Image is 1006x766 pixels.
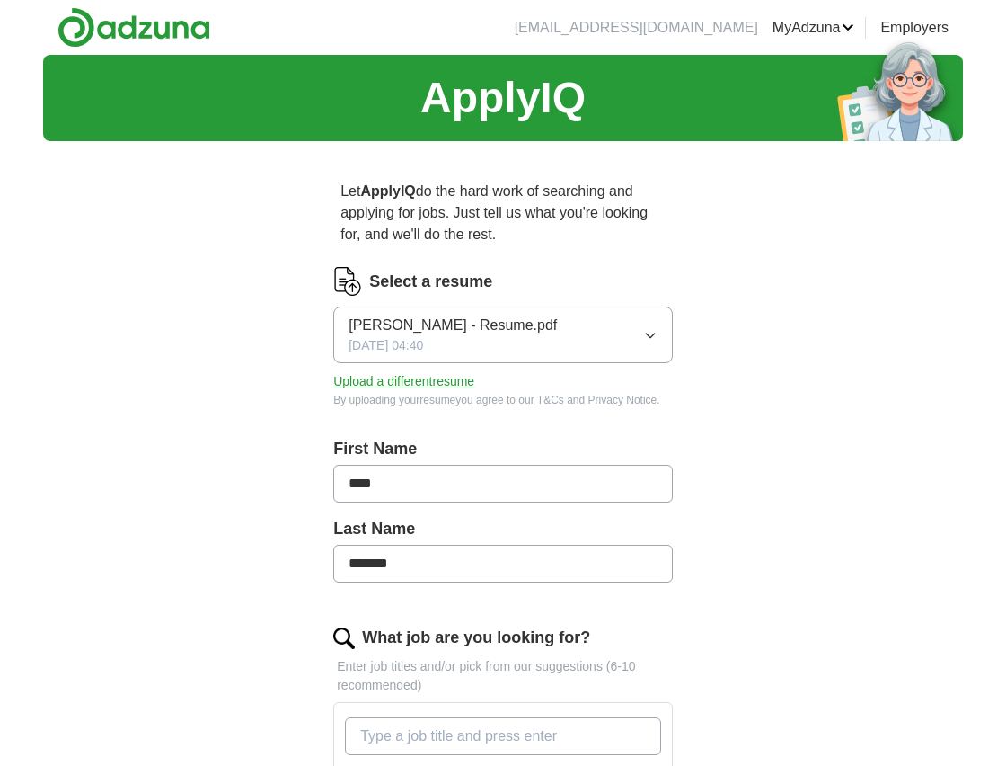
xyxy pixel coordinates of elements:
[772,17,855,39] a: MyAdzuna
[333,307,673,363] button: [PERSON_NAME] - Resume.pdf[DATE] 04:40
[333,517,673,541] label: Last Name
[880,17,949,39] a: Employers
[333,628,355,649] img: search.png
[333,267,362,296] img: CV Icon
[333,437,673,461] label: First Name
[349,336,423,355] span: [DATE] 04:40
[57,7,210,48] img: Adzuna logo
[362,626,590,650] label: What job are you looking for?
[345,717,661,755] input: Type a job title and press enter
[588,394,657,406] a: Privacy Notice
[515,17,758,39] li: [EMAIL_ADDRESS][DOMAIN_NAME]
[333,372,474,391] button: Upload a differentresume
[420,66,586,130] h1: ApplyIQ
[333,657,673,695] p: Enter job titles and/or pick from our suggestions (6-10 recommended)
[349,315,557,336] span: [PERSON_NAME] - Resume.pdf
[537,394,564,406] a: T&Cs
[333,392,673,408] div: By uploading your resume you agree to our and .
[360,183,415,199] strong: ApplyIQ
[369,270,492,294] label: Select a resume
[333,174,673,253] p: Let do the hard work of searching and applying for jobs. Just tell us what you're looking for, an...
